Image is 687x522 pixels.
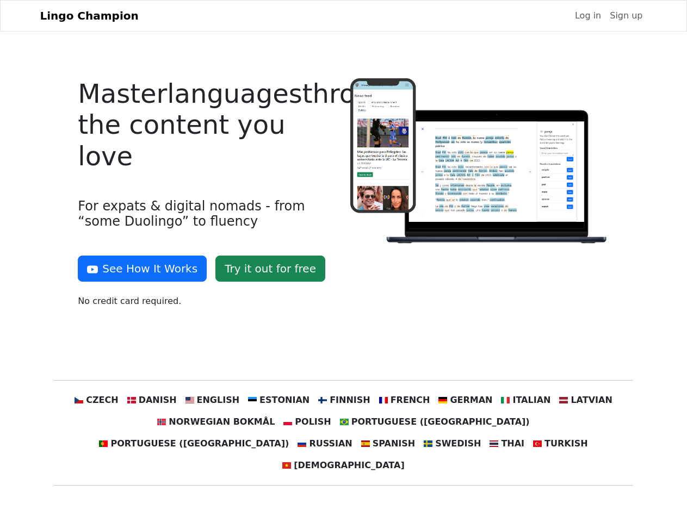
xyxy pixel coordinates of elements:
h4: Master languages through the content you love [78,78,337,172]
img: es.svg [361,439,370,448]
p: No credit card required. [78,295,337,308]
span: Swedish [435,437,481,450]
img: us.svg [185,396,194,405]
span: Estonian [259,394,310,407]
img: cz.svg [75,396,83,405]
span: Danish [139,394,177,407]
img: vn.svg [282,461,291,470]
span: [DEMOGRAPHIC_DATA] [294,459,404,472]
img: tr.svg [533,439,542,448]
img: th.svg [490,439,498,448]
span: Czech [86,394,118,407]
span: Polish [295,415,331,428]
span: Latvian [571,394,612,407]
img: ru.svg [298,439,306,448]
h4: For expats & digital nomads - from “some Duolingo” to fluency [78,198,337,230]
img: lv.svg [559,396,568,405]
a: Sign up [605,5,647,27]
span: Finnish [330,394,370,407]
img: pl.svg [283,418,292,426]
img: fi.svg [318,396,327,405]
span: Portuguese ([GEOGRAPHIC_DATA]) [351,415,530,428]
img: br.svg [340,418,349,426]
img: se.svg [424,439,432,448]
img: it.svg [501,396,510,405]
img: de.svg [438,396,447,405]
img: ee.svg [248,396,257,405]
span: Turkish [544,437,588,450]
button: See How It Works [78,256,207,282]
span: Italian [512,394,550,407]
a: Log in [571,5,605,27]
img: Logo [350,78,609,246]
span: Russian [309,437,352,450]
span: Portuguese ([GEOGRAPHIC_DATA]) [110,437,289,450]
a: Lingo Champion [40,5,139,27]
img: no.svg [157,418,166,426]
img: dk.svg [127,396,136,405]
span: Spanish [373,437,415,450]
span: German [450,394,492,407]
span: Norwegian Bokmål [169,415,275,428]
a: Try it out for free [215,256,325,282]
span: English [197,394,240,407]
img: pt.svg [99,439,108,448]
span: French [391,394,430,407]
span: Thai [501,437,524,450]
img: fr.svg [379,396,388,405]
